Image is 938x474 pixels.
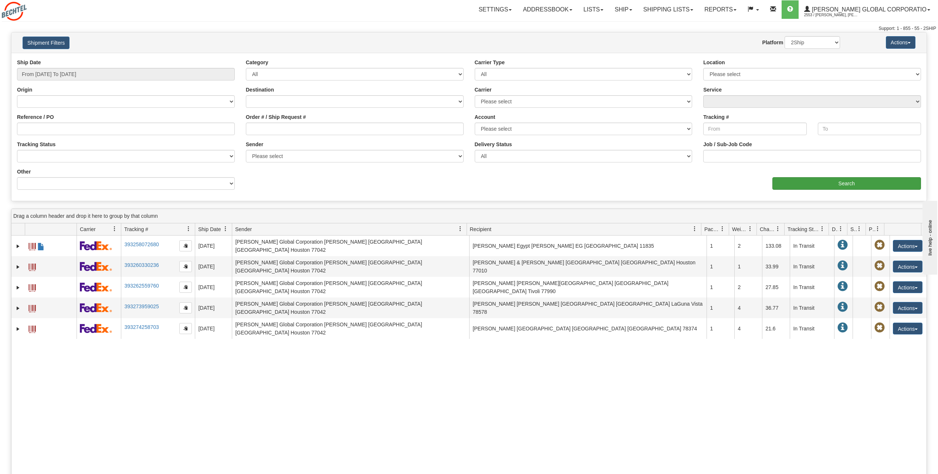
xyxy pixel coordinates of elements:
a: 393274258703 [124,324,159,330]
a: Expand [14,305,22,312]
td: 1 [707,236,734,256]
span: Pickup Not Assigned [874,302,885,312]
span: Tracking # [124,226,148,233]
td: [DATE] [195,318,232,339]
label: Carrier Type [475,59,505,66]
iframe: chat widget [921,199,937,275]
span: [PERSON_NAME] Global Corporatio [810,6,927,13]
a: Commercial Invoice [37,240,45,251]
label: Tracking Status [17,141,55,148]
td: [DATE] [195,277,232,298]
td: [PERSON_NAME] Global Corporation [PERSON_NAME] [GEOGRAPHIC_DATA] [GEOGRAPHIC_DATA] Houston 77042 [232,298,469,318]
button: Copy to clipboard [179,282,192,293]
span: Packages [704,226,720,233]
td: 1 [707,256,734,277]
span: In Transit [837,261,848,271]
span: 2553 / [PERSON_NAME], [PERSON_NAME] [804,11,860,19]
a: Addressbook [517,0,578,19]
a: Charge filter column settings [772,223,784,235]
td: In Transit [790,256,834,277]
a: Expand [14,284,22,291]
a: Expand [14,243,22,250]
button: Copy to clipboard [179,323,192,334]
a: Ship [609,0,637,19]
a: 393260330236 [124,262,159,268]
button: Actions [893,323,922,334]
label: Account [475,113,495,121]
button: Copy to clipboard [179,240,192,251]
span: Pickup Status [869,226,875,233]
span: Carrier [80,226,96,233]
input: From [703,123,806,135]
label: Tracking # [703,113,729,121]
label: Job / Sub-Job Code [703,141,752,148]
td: 1 [707,298,734,318]
button: Actions [886,36,915,49]
a: Reports [699,0,742,19]
img: 2 - FedEx Express® [80,303,112,312]
label: Carrier [475,86,492,93]
label: Location [703,59,725,66]
td: [PERSON_NAME] & [PERSON_NAME] [GEOGRAPHIC_DATA] [GEOGRAPHIC_DATA] Houston 77010 [469,256,707,277]
a: Shipment Issues filter column settings [853,223,866,235]
button: Actions [893,302,922,314]
td: [PERSON_NAME] Global Corporation [PERSON_NAME] [GEOGRAPHIC_DATA] [GEOGRAPHIC_DATA] Houston 77042 [232,318,469,339]
span: Pickup Not Assigned [874,323,885,333]
a: Tracking # filter column settings [182,223,195,235]
span: Pickup Not Assigned [874,261,885,271]
img: 2 - FedEx Express® [80,282,112,292]
label: Order # / Ship Request # [246,113,306,121]
a: Tracking Status filter column settings [816,223,829,235]
td: 133.08 [762,236,790,256]
button: Actions [893,240,922,252]
a: Pickup Status filter column settings [871,223,884,235]
a: Sender filter column settings [454,223,467,235]
td: 2 [734,277,762,298]
button: Actions [893,261,922,272]
label: Reference / PO [17,113,54,121]
input: To [818,123,921,135]
a: Weight filter column settings [744,223,756,235]
td: [PERSON_NAME] Global Corporation [PERSON_NAME] [GEOGRAPHIC_DATA] [GEOGRAPHIC_DATA] Houston 77042 [232,236,469,256]
a: 393273959025 [124,303,159,309]
a: 393258072680 [124,241,159,247]
button: Copy to clipboard [179,261,192,272]
span: Delivery Status [832,226,838,233]
td: [PERSON_NAME] [PERSON_NAME][GEOGRAPHIC_DATA] [GEOGRAPHIC_DATA] [GEOGRAPHIC_DATA] Tivoli 77990 [469,277,707,298]
a: Ship Date filter column settings [219,223,232,235]
span: Tracking Status [788,226,820,233]
td: 1 [734,256,762,277]
a: Label [28,302,36,313]
label: Sender [246,141,263,148]
a: Settings [473,0,517,19]
td: [PERSON_NAME] Global Corporation [PERSON_NAME] [GEOGRAPHIC_DATA] [GEOGRAPHIC_DATA] Houston 77042 [232,277,469,298]
span: In Transit [837,323,848,333]
a: Expand [14,325,22,333]
a: 393262559760 [124,283,159,289]
label: Delivery Status [475,141,512,148]
img: 2 - FedEx Express® [80,262,112,271]
td: In Transit [790,298,834,318]
td: 33.99 [762,256,790,277]
a: Carrier filter column settings [108,223,121,235]
a: Label [28,281,36,293]
button: Copy to clipboard [179,302,192,313]
td: 4 [734,318,762,339]
label: Service [703,86,722,93]
div: Support: 1 - 855 - 55 - 2SHIP [2,25,936,32]
span: In Transit [837,302,848,312]
td: [DATE] [195,298,232,318]
span: Weight [732,226,748,233]
span: Ship Date [198,226,221,233]
label: Other [17,168,31,175]
td: 27.85 [762,277,790,298]
label: Platform [762,39,783,46]
label: Origin [17,86,32,93]
td: 21.6 [762,318,790,339]
td: 1 [707,318,734,339]
a: Label [28,322,36,334]
a: Delivery Status filter column settings [834,223,847,235]
div: live help - online [6,6,68,12]
a: Expand [14,263,22,271]
td: [PERSON_NAME] Egypt [PERSON_NAME] EG [GEOGRAPHIC_DATA] 11835 [469,236,707,256]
